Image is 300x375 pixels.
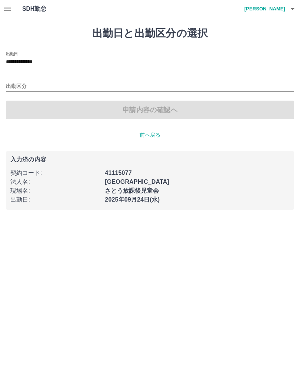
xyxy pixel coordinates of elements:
[105,179,169,185] b: [GEOGRAPHIC_DATA]
[105,187,159,194] b: さとう放課後児童会
[10,195,100,204] p: 出勤日 :
[105,170,131,176] b: 41115077
[10,157,290,163] p: 入力済の内容
[6,131,294,139] p: 前へ戻る
[10,186,100,195] p: 現場名 :
[6,51,18,56] label: 出勤日
[10,169,100,177] p: 契約コード :
[10,177,100,186] p: 法人名 :
[6,27,294,40] h1: 出勤日と出勤区分の選択
[105,196,160,203] b: 2025年09月24日(水)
